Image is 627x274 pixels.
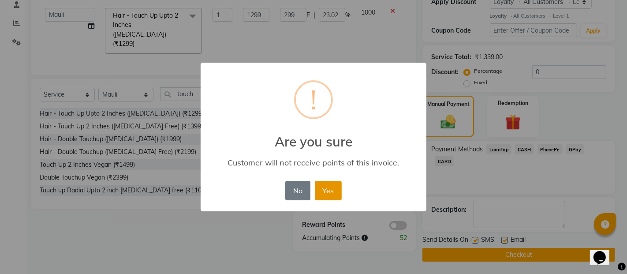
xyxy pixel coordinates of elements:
[285,181,310,200] button: No
[310,82,317,117] div: !
[590,239,618,265] iframe: chat widget
[213,158,414,168] div: Customer will not receive points of this invoice.
[201,123,426,150] h2: Are you sure
[315,181,342,200] button: Yes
